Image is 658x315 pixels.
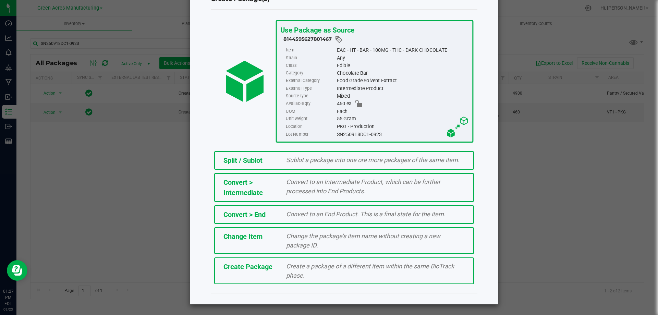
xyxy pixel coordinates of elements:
label: Strain [286,54,335,62]
label: Class [286,62,335,69]
span: Change the package’s item name without creating a new package ID. [286,232,440,249]
label: Item [286,47,335,54]
label: Source type [286,92,335,100]
div: Any [337,54,468,62]
span: Change Item [223,232,263,241]
div: EAC - HT - BAR - 100MG - THC - DARK CHOCOLATE [337,47,468,54]
label: Available qty [286,100,335,107]
div: 8144595627801467 [283,35,469,44]
label: Lot Number [286,130,335,138]
span: 460 ea [337,100,351,107]
label: External Category [286,77,335,85]
span: Use Package as Source [280,26,354,34]
div: Each [337,108,468,115]
div: Chocolate Bar [337,69,468,77]
span: Sublot a package into one ore more packages of the same item. [286,156,460,163]
div: Edible [337,62,468,69]
span: Create a package of a different item within the same BioTrack phase. [286,263,454,279]
div: Food Grade Solvent Extract [337,77,468,85]
label: Location [286,123,335,130]
div: 55 Gram [337,115,468,123]
div: SN250918DC1-0923 [337,130,468,138]
div: Mixed [337,92,468,100]
span: Convert > End [223,210,266,219]
label: External Type [286,85,335,92]
span: Convert to an Intermediate Product, which can be further processed into End Products. [286,178,440,195]
div: PKG - Production [337,123,468,130]
label: UOM [286,108,335,115]
span: Convert > Intermediate [223,178,263,197]
label: Unit weight [286,115,335,123]
span: Create Package [223,263,272,271]
span: Split / Sublot [223,156,263,165]
label: Category [286,69,335,77]
span: Convert to an End Product. This is a final state for the item. [286,210,446,218]
iframe: Resource center [7,260,27,281]
div: Intermediate Product [337,85,468,92]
